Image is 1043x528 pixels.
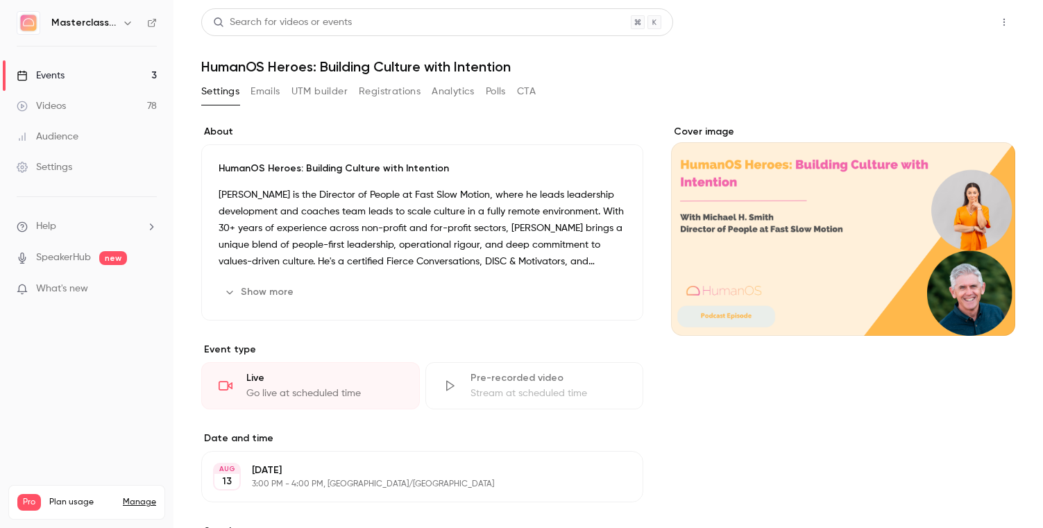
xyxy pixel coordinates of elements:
div: Stream at scheduled time [470,386,627,400]
span: What's new [36,282,88,296]
iframe: Noticeable Trigger [140,283,157,296]
div: LiveGo live at scheduled time [201,362,420,409]
span: new [99,251,127,265]
span: Help [36,219,56,234]
div: Videos [17,99,66,113]
div: Events [17,69,65,83]
p: 3:00 PM - 4:00 PM, [GEOGRAPHIC_DATA]/[GEOGRAPHIC_DATA] [252,479,570,490]
div: Search for videos or events [213,15,352,30]
section: Cover image [671,125,1015,336]
button: CTA [517,80,536,103]
li: help-dropdown-opener [17,219,157,234]
button: Emails [251,80,280,103]
p: Event type [201,343,643,357]
p: [DATE] [252,463,570,477]
button: Analytics [432,80,475,103]
p: HumanOS Heroes: Building Culture with Intention [219,162,626,176]
img: Masterclass Channel [17,12,40,34]
button: Registrations [359,80,421,103]
button: Show more [219,281,302,303]
button: Settings [201,80,239,103]
p: 13 [222,475,232,488]
span: Pro [17,494,41,511]
div: AUG [214,464,239,474]
h6: Masterclass Channel [51,16,117,30]
h1: HumanOS Heroes: Building Culture with Intention [201,58,1015,75]
a: SpeakerHub [36,250,91,265]
label: Cover image [671,125,1015,139]
div: Pre-recorded videoStream at scheduled time [425,362,644,409]
div: Live [246,371,402,385]
div: Pre-recorded video [470,371,627,385]
button: Polls [486,80,506,103]
span: Plan usage [49,497,115,508]
label: Date and time [201,432,643,445]
button: Share [927,8,982,36]
label: About [201,125,643,139]
p: [PERSON_NAME] is the Director of People at Fast Slow Motion, where he leads leadership developmen... [219,187,626,270]
a: Manage [123,497,156,508]
div: Audience [17,130,78,144]
div: Go live at scheduled time [246,386,402,400]
button: UTM builder [291,80,348,103]
div: Settings [17,160,72,174]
